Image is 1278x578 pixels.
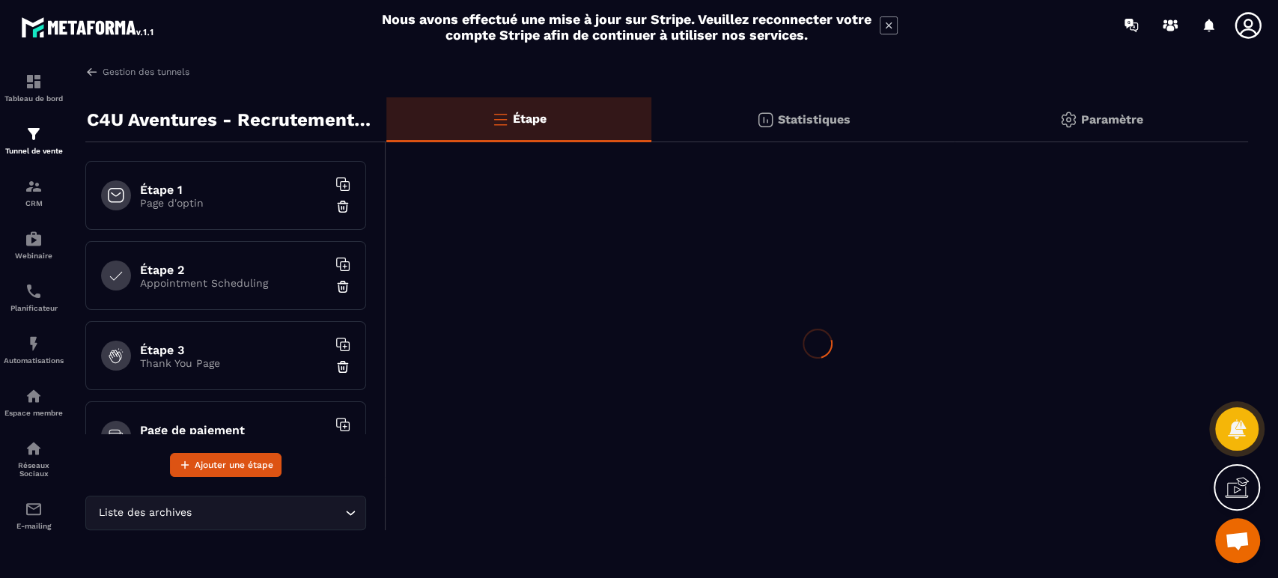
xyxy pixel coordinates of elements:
[140,423,327,437] h6: Page de paiement
[25,230,43,248] img: automations
[140,343,327,357] h6: Étape 3
[85,65,189,79] a: Gestion des tunnels
[4,376,64,428] a: automationsautomationsEspace membre
[4,252,64,260] p: Webinaire
[95,505,195,521] span: Liste des archives
[25,500,43,518] img: email
[170,453,282,477] button: Ajouter une étape
[4,323,64,376] a: automationsautomationsAutomatisations
[140,263,327,277] h6: Étape 2
[4,199,64,207] p: CRM
[335,359,350,374] img: trash
[195,505,341,521] input: Search for option
[87,105,375,135] p: C4U Aventures - Recrutement Gestionnaires
[25,282,43,300] img: scheduler
[778,112,851,127] p: Statistiques
[25,439,43,457] img: social-network
[140,183,327,197] h6: Étape 1
[140,357,327,369] p: Thank You Page
[1059,111,1077,129] img: setting-gr.5f69749f.svg
[140,197,327,209] p: Page d'optin
[25,177,43,195] img: formation
[4,356,64,365] p: Automatisations
[513,112,547,126] p: Étape
[4,461,64,478] p: Réseaux Sociaux
[335,279,350,294] img: trash
[4,166,64,219] a: formationformationCRM
[335,199,350,214] img: trash
[25,125,43,143] img: formation
[25,73,43,91] img: formation
[4,271,64,323] a: schedulerschedulerPlanificateur
[4,61,64,114] a: formationformationTableau de bord
[1215,518,1260,563] a: Ouvrir le chat
[4,522,64,530] p: E-mailing
[25,387,43,405] img: automations
[21,13,156,40] img: logo
[491,110,509,128] img: bars-o.4a397970.svg
[4,219,64,271] a: automationsautomationsWebinaire
[1081,112,1143,127] p: Paramètre
[4,94,64,103] p: Tableau de bord
[140,277,327,289] p: Appointment Scheduling
[4,428,64,489] a: social-networksocial-networkRéseaux Sociaux
[195,457,273,472] span: Ajouter une étape
[85,496,366,530] div: Search for option
[756,111,774,129] img: stats.20deebd0.svg
[25,335,43,353] img: automations
[4,489,64,541] a: emailemailE-mailing
[4,304,64,312] p: Planificateur
[4,114,64,166] a: formationformationTunnel de vente
[85,65,99,79] img: arrow
[4,409,64,417] p: Espace membre
[381,11,872,43] h2: Nous avons effectué une mise à jour sur Stripe. Veuillez reconnecter votre compte Stripe afin de ...
[4,147,64,155] p: Tunnel de vente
